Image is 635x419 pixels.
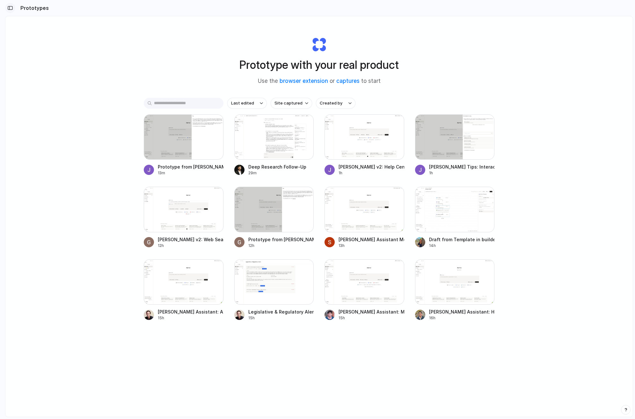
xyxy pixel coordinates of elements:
[248,163,306,170] div: Deep Research Follow-Up
[231,100,254,106] span: Last edited
[429,163,495,170] div: [PERSON_NAME] Tips: Interactive Help Panel
[339,315,404,321] div: 15h
[144,187,223,248] a: Harvey v2: Web Search Banner and Placement[PERSON_NAME] v2: Web Search Banner and Placement12h
[158,163,223,170] div: Prototype from [PERSON_NAME]
[248,308,314,315] div: Legislative & Regulatory Alert Tracker
[248,236,314,243] div: Prototype from [PERSON_NAME]
[429,170,495,176] div: 1h
[339,163,404,170] div: [PERSON_NAME] v2: Help Center Addition
[325,114,404,176] a: Harvey v2: Help Center Addition[PERSON_NAME] v2: Help Center Addition1h
[234,187,314,248] a: Prototype from Harvey TipsPrototype from [PERSON_NAME]12h
[144,259,223,321] a: Harvey Assistant: Alerts & Analytics Dashboard[PERSON_NAME] Assistant: Alerts & Analytics Dashboa...
[429,315,495,321] div: 16h
[271,98,312,109] button: Site captured
[158,170,223,176] div: 13m
[415,259,495,321] a: Harvey Assistant: Help Button Addition[PERSON_NAME] Assistant: Help Button Addition16h
[429,308,495,315] div: [PERSON_NAME] Assistant: Help Button Addition
[258,77,381,85] span: Use the or to start
[248,170,306,176] div: 29m
[248,243,314,249] div: 12h
[274,100,303,106] span: Site captured
[158,243,223,249] div: 12h
[339,236,404,243] div: [PERSON_NAME] Assistant Mock Analysis
[320,100,342,106] span: Created by
[429,236,495,243] div: Draft from Template in builder
[158,236,223,243] div: [PERSON_NAME] v2: Web Search Banner and Placement
[280,78,328,84] a: browser extension
[227,98,267,109] button: Last edited
[18,4,49,12] h2: Prototypes
[325,187,404,248] a: Harvey Assistant Mock Analysis[PERSON_NAME] Assistant Mock Analysis13h
[415,114,495,176] a: Harvey Tips: Interactive Help Panel[PERSON_NAME] Tips: Interactive Help Panel1h
[339,243,404,249] div: 13h
[429,243,495,249] div: 14h
[239,56,399,73] h1: Prototype with your real product
[316,98,355,109] button: Created by
[339,308,404,315] div: [PERSON_NAME] Assistant: Matters Menu & [PERSON_NAME]
[158,308,223,315] div: [PERSON_NAME] Assistant: Alerts & Analytics Dashboard
[234,114,314,176] a: Deep Research Follow-UpDeep Research Follow-Up29m
[336,78,360,84] a: captures
[234,259,314,321] a: Legislative & Regulatory Alert Tracker Legislative & Regulatory Alert Tracker15h
[248,315,314,321] div: 15h
[158,315,223,321] div: 15h
[325,259,404,321] a: Harvey Assistant: Matters Menu & Grid Page[PERSON_NAME] Assistant: Matters Menu & [PERSON_NAME]15h
[339,170,404,176] div: 1h
[144,114,223,176] a: Prototype from Harvey TipsPrototype from [PERSON_NAME]13m
[415,187,495,248] a: Draft from Template in builderDraft from Template in builder14h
